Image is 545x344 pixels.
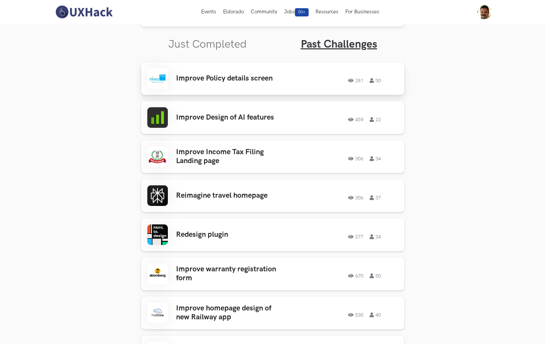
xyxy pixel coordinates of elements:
span: 50+ [295,8,309,16]
span: 670 [348,273,363,278]
ul: Tabs Interface [141,27,404,51]
a: Improve homepage design of new Railway app 530 40 [141,296,404,329]
span: 459 [348,117,363,122]
h3: Improve Policy details screen [176,74,283,83]
h3: Improve Design of AI features [176,113,283,122]
span: 34 [370,234,381,239]
span: 22 [370,117,381,122]
a: Redesign plugin27734 [141,218,404,251]
span: 30 [370,78,381,83]
span: 37 [370,195,381,200]
h3: Redesign plugin [176,230,283,239]
h3: Improve warranty registration form [176,265,283,283]
span: 34 [370,156,381,161]
span: 306 [348,195,363,200]
a: Just Completed [168,38,247,51]
span: 530 [348,312,363,317]
span: 40 [370,312,381,317]
img: UXHack-logo.png [53,5,114,19]
h3: Improve Income Tax Filing Landing page [176,148,283,166]
span: 306 [348,156,363,161]
a: Improve Design of AI features45922 [141,101,404,134]
a: Past Challenges [301,38,377,51]
h3: Improve homepage design of new Railway app [176,304,283,322]
span: 277 [348,234,363,239]
span: 281 [348,78,363,83]
img: Your profile pic [477,5,492,19]
span: 50 [370,273,381,278]
h3: Reimagine travel homepage [176,191,283,200]
a: Improve Income Tax Filing Landing page30634 [141,140,404,173]
a: Improve warranty registration form 670 50 [141,257,404,290]
a: Reimagine travel homepage30637 [141,179,404,212]
a: Improve Policy details screen28130 [141,62,404,95]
